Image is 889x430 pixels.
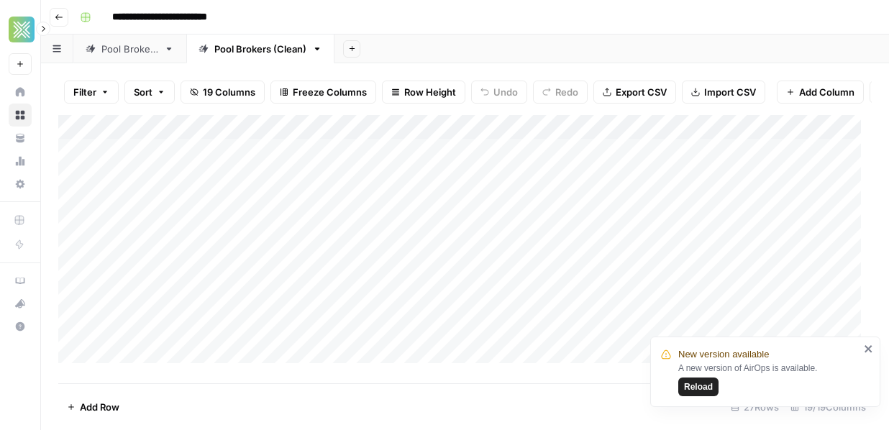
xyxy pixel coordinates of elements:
button: Row Height [382,81,465,104]
span: Undo [493,85,518,99]
span: New version available [678,347,769,362]
button: 19 Columns [181,81,265,104]
div: Pool Brokers [101,42,158,56]
button: Undo [471,81,527,104]
div: 19/19 Columns [785,395,872,418]
a: Home [9,81,32,104]
span: 19 Columns [203,85,255,99]
button: Add Column [777,81,864,104]
a: Pool Brokers (Clean) [186,35,334,63]
button: close [864,343,874,354]
span: Export CSV [616,85,667,99]
span: Redo [555,85,578,99]
button: Reload [678,378,719,396]
div: Pool Brokers (Clean) [214,42,306,56]
button: Redo [533,81,588,104]
span: Row Height [404,85,456,99]
span: Sort [134,85,152,99]
button: Export CSV [593,81,676,104]
button: Filter [64,81,119,104]
div: What's new? [9,293,31,314]
div: A new version of AirOps is available. [678,362,860,396]
button: What's new? [9,292,32,315]
a: Browse [9,104,32,127]
button: Freeze Columns [270,81,376,104]
span: Import CSV [704,85,756,99]
span: Freeze Columns [293,85,367,99]
button: Sort [124,81,175,104]
span: Add Row [80,400,119,414]
button: Help + Support [9,315,32,338]
a: Settings [9,173,32,196]
a: Pool Brokers [73,35,186,63]
span: Reload [684,380,713,393]
button: Add Row [58,395,128,418]
span: Add Column [799,85,854,99]
a: Usage [9,150,32,173]
button: Workspace: Xponent21 [9,12,32,47]
img: Xponent21 Logo [9,17,35,42]
a: Your Data [9,127,32,150]
span: Filter [73,85,96,99]
div: 27 Rows [725,395,785,418]
a: AirOps Academy [9,269,32,292]
button: Import CSV [682,81,765,104]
